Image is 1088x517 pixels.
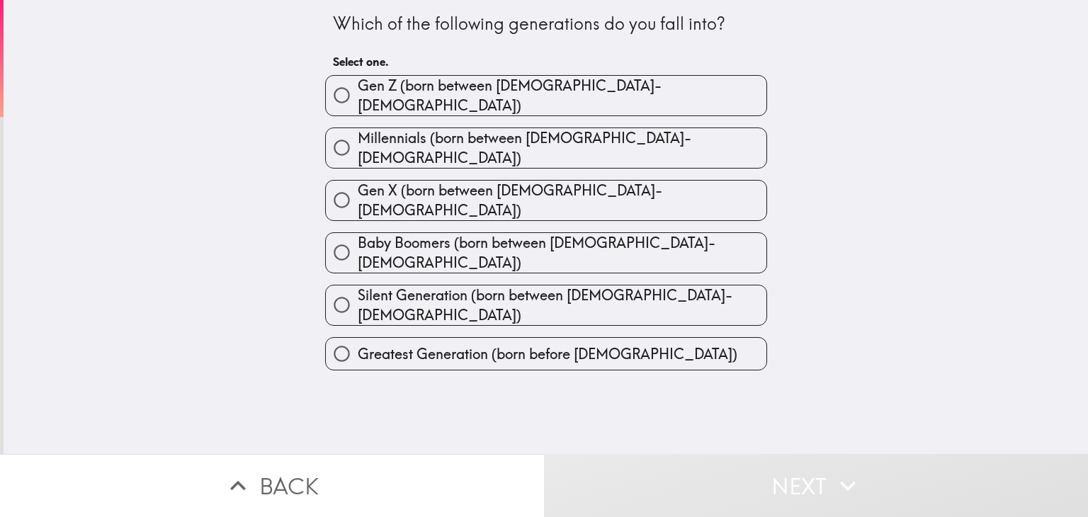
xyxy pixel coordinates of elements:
button: Greatest Generation (born before [DEMOGRAPHIC_DATA]) [326,338,766,370]
span: Gen Z (born between [DEMOGRAPHIC_DATA]-[DEMOGRAPHIC_DATA]) [358,76,766,115]
button: Gen Z (born between [DEMOGRAPHIC_DATA]-[DEMOGRAPHIC_DATA]) [326,76,766,115]
span: Gen X (born between [DEMOGRAPHIC_DATA]-[DEMOGRAPHIC_DATA]) [358,181,766,220]
button: Millennials (born between [DEMOGRAPHIC_DATA]-[DEMOGRAPHIC_DATA]) [326,128,766,168]
span: Baby Boomers (born between [DEMOGRAPHIC_DATA]-[DEMOGRAPHIC_DATA]) [358,233,766,273]
div: Which of the following generations do you fall into? [333,12,759,36]
button: Baby Boomers (born between [DEMOGRAPHIC_DATA]-[DEMOGRAPHIC_DATA]) [326,233,766,273]
button: Next [544,454,1088,517]
span: Greatest Generation (born before [DEMOGRAPHIC_DATA]) [358,344,737,364]
h6: Select one. [333,54,759,69]
button: Gen X (born between [DEMOGRAPHIC_DATA]-[DEMOGRAPHIC_DATA]) [326,181,766,220]
span: Silent Generation (born between [DEMOGRAPHIC_DATA]-[DEMOGRAPHIC_DATA]) [358,285,766,325]
button: Silent Generation (born between [DEMOGRAPHIC_DATA]-[DEMOGRAPHIC_DATA]) [326,285,766,325]
span: Millennials (born between [DEMOGRAPHIC_DATA]-[DEMOGRAPHIC_DATA]) [358,128,766,168]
